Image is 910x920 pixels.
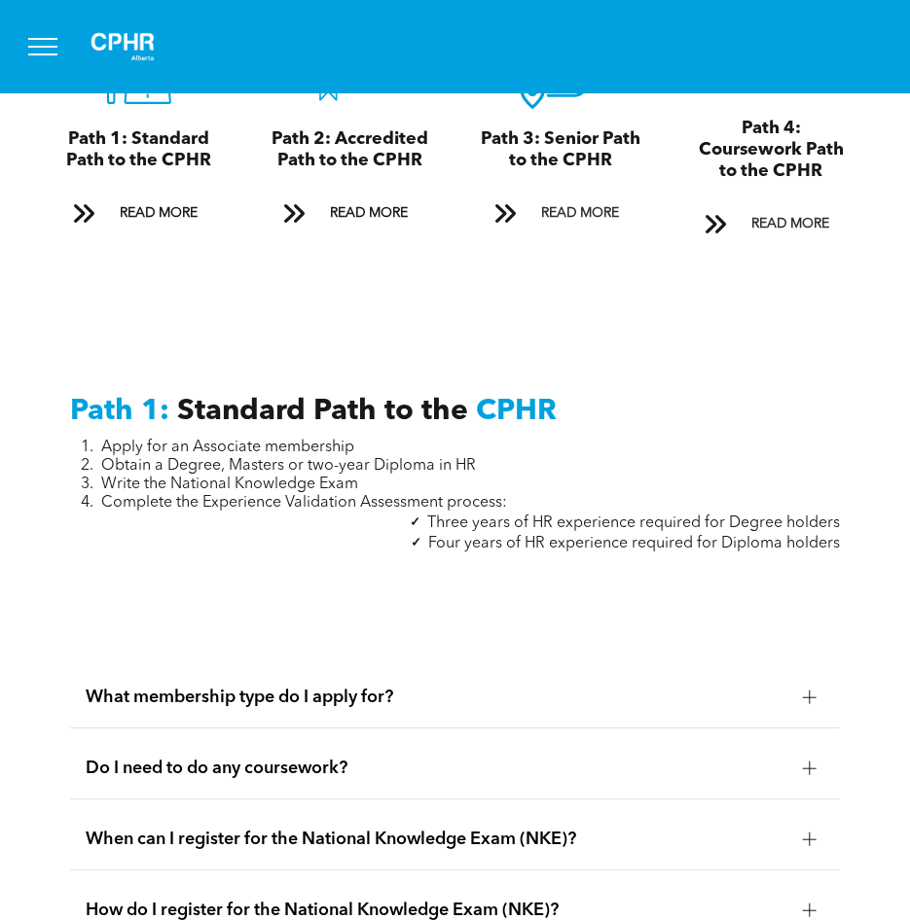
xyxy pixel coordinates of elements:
a: READ MORE [481,195,640,231]
span: When can I register for the National Knowledge Exam (NKE)? [86,829,787,850]
a: READ MORE [691,206,851,242]
span: CPHR [476,397,557,426]
span: READ MORE [745,206,836,242]
a: READ MORE [270,195,429,231]
span: Path 3: Senior Path to the CPHR [481,130,640,169]
span: Path 1: Standard Path to the CPHR [66,130,211,169]
img: A white background with a few lines on it [74,16,171,78]
a: READ MORE [59,195,219,231]
span: Obtain a Degree, Masters or two-year Diploma in HR [101,458,476,474]
span: Write the National Knowledge Exam [101,477,358,492]
span: READ MORE [534,195,626,231]
span: Apply for an Associate membership [101,440,354,455]
span: Path 4: Coursework Path to the CPHR [699,120,844,180]
span: Complete the Experience Validation Assessment process: [101,495,507,511]
span: What membership type do I apply for? [86,687,787,708]
span: READ MORE [113,195,204,231]
span: Do I need to do any coursework? [86,758,787,779]
span: Three years of HR experience required for Degree holders [427,515,840,531]
span: Path 1: [70,397,169,426]
span: Four years of HR experience required for Diploma holders [428,536,840,551]
span: Path 2: Accredited Path to the CPHR [272,130,428,169]
button: menu [18,21,68,72]
span: Standard Path to the [177,397,468,426]
span: READ MORE [323,195,415,231]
